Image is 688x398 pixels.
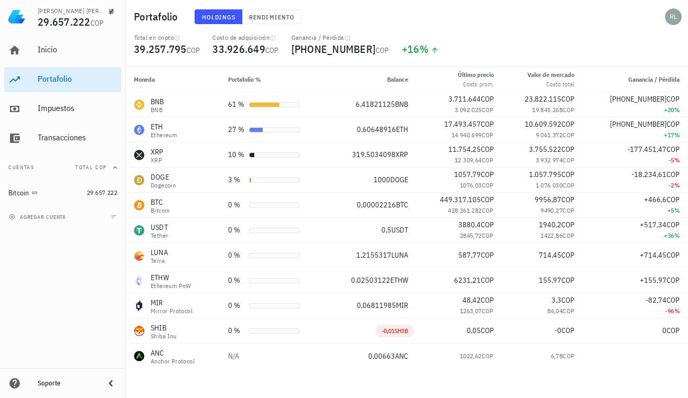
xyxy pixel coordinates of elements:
span: Balance [387,75,408,83]
span: COP [561,275,574,285]
span: COP [561,119,574,129]
span: -0 [555,326,561,335]
a: Inicio [4,38,121,63]
span: Rendimiento [249,13,295,21]
span: COP [482,307,494,315]
span: USDT [391,225,408,235]
th: Moneda [126,67,220,92]
div: 0 % [228,300,245,311]
span: BNB [395,99,408,109]
span: % [674,131,680,139]
div: Costo de adquisición [212,34,278,42]
span: COP [561,145,574,154]
span: COP [561,195,574,204]
span: COP [482,352,494,360]
span: COP [562,181,574,189]
span: +714,45 [640,250,667,260]
div: LUNA-icon [134,250,144,261]
span: 6,41821125 [356,99,395,109]
div: +16 [402,44,439,54]
span: [PHONE_NUMBER] [610,94,667,104]
div: BTC-icon [134,200,144,211]
span: COP [481,170,494,179]
span: COP [481,295,494,305]
div: DOGE [151,172,176,182]
div: ETH-icon [134,125,144,135]
div: +5 [591,205,680,216]
div: Total en cripto [134,34,200,42]
span: % [674,181,680,189]
span: DOGE [390,175,408,184]
span: COP [561,94,574,104]
div: 61 % [228,99,245,110]
span: COP [561,326,574,335]
div: 0 % [228,275,245,286]
div: Valor de mercado [527,70,574,80]
div: Portafolio [38,74,117,84]
h1: Portafolio [134,8,182,25]
span: COP [667,275,680,285]
div: 0 % [228,250,245,261]
div: XRP [151,157,164,163]
span: ETH [396,125,408,134]
span: [PHONE_NUMBER] [291,42,376,56]
div: avatar [665,8,682,25]
span: COP [667,295,680,305]
th: Ganancia / Pérdida: Sin ordenar. Pulse para ordenar de forma ascendente. [583,67,688,92]
span: 1057,79 [454,170,481,179]
button: Holdings [195,9,243,24]
div: Transacciones [38,132,117,142]
div: ETHW [151,272,191,283]
div: Costo total [527,80,574,89]
span: COP [667,195,680,204]
span: 319,5034098 [352,150,396,159]
span: 1.057.795 [529,170,561,179]
div: 3 % [228,174,245,185]
div: +17 [591,130,680,140]
span: 1022,62 [460,352,482,360]
a: Transacciones [4,126,121,151]
span: COP [562,231,574,239]
span: 714,45 [539,250,561,260]
div: USDT [151,222,168,233]
span: 3,3 [551,295,561,305]
div: Shiba Inu [151,333,177,339]
span: COP [481,275,494,285]
div: Mirror Protocol [151,308,193,314]
div: Bitcoin [151,207,170,214]
div: BNB-icon [134,99,144,110]
div: MIR [151,297,193,308]
span: COP [667,326,680,335]
span: Total COP [75,164,107,171]
a: Portafolio [4,67,121,92]
span: 1422,86 [540,231,562,239]
span: 17.493.457 [444,119,481,129]
span: % [674,106,680,114]
span: 9490,27 [540,206,562,214]
span: 3.755.522 [529,145,561,154]
div: BTC [151,197,170,207]
span: -18.234,61 [631,170,667,179]
span: 86,04 [547,307,562,315]
div: DOGE-icon [134,175,144,185]
div: -2 [591,180,680,191]
span: 155,97 [539,275,561,285]
span: Moneda [134,75,155,83]
span: COP [481,94,494,104]
span: ETHW [390,275,408,285]
span: COP [481,145,494,154]
div: 27 % [228,124,245,135]
button: Rendimiento [242,9,301,24]
span: 0,5 [381,225,391,235]
div: [PERSON_NAME] [PERSON_NAME] [38,7,105,15]
div: 0 % [228,200,245,211]
span: COP [482,106,494,114]
span: 0,02503122 [351,275,390,285]
span: LUNA [391,250,408,260]
span: % [420,42,428,56]
div: ETH [151,121,177,132]
span: COP [562,131,574,139]
span: Ganancia / Pérdida [628,75,680,83]
button: agregar cuenta [6,212,71,222]
span: 9.061.372 [536,131,563,139]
